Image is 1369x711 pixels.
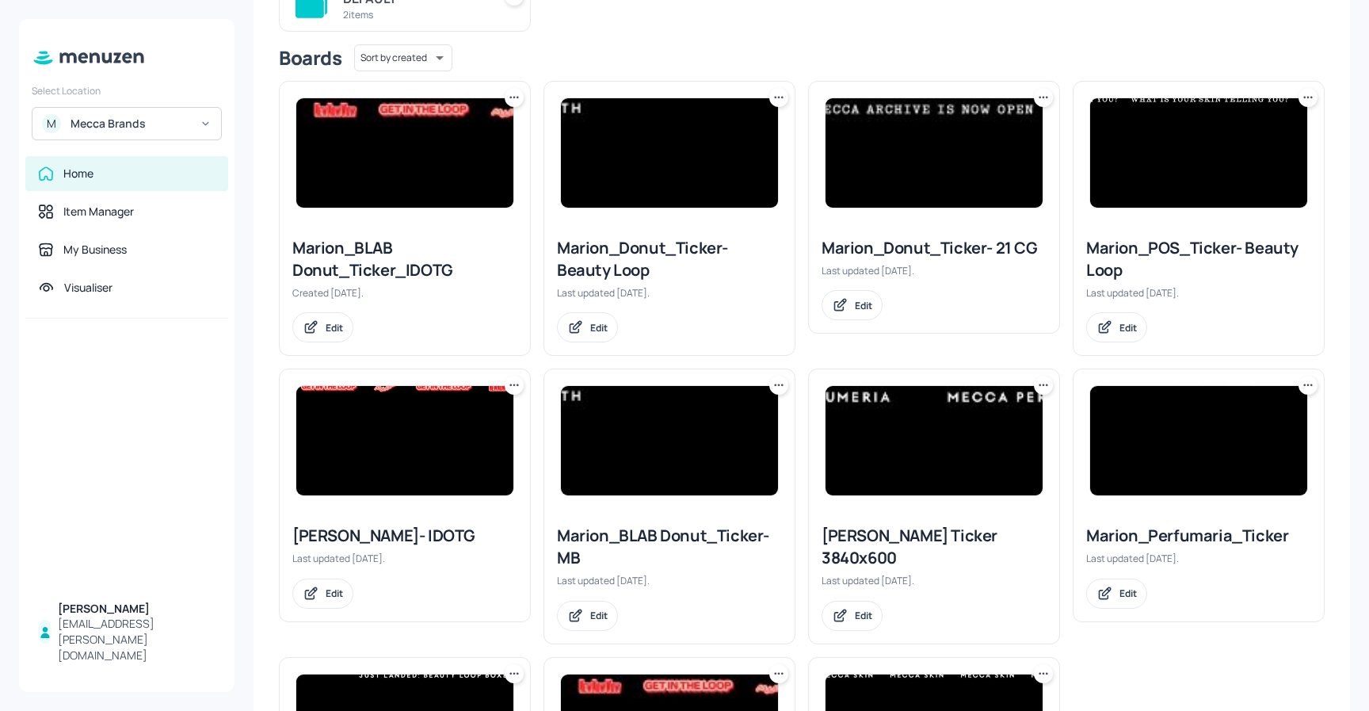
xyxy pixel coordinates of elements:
img: 2025-09-09-1757389780610f2j35gmdgou.jpeg [826,98,1043,208]
div: Edit [326,587,343,600]
img: 2025-07-01-17513505338869p72t99hc3.jpeg [296,98,513,208]
div: Item Manager [63,204,134,220]
div: Marion_BLAB Donut_Ticker- MB [557,525,782,569]
div: Marion_POS_Ticker- Beauty Loop [1086,237,1311,281]
img: 2024-10-20-1729388829652gjdamv0euor.jpeg [826,386,1043,495]
div: Edit [590,321,608,334]
div: Marion_BLAB Donut_Ticker_IDOTG [292,237,517,281]
div: Select Location [32,84,222,97]
div: [EMAIL_ADDRESS][PERSON_NAME][DOMAIN_NAME] [58,616,215,663]
img: 2025-06-16-175005774882050ujef4xi98.jpeg [1090,386,1307,495]
div: Marion_Donut_Ticker- Beauty Loop [557,237,782,281]
div: [PERSON_NAME] Ticker 3840x600 [822,525,1047,569]
div: Last updated [DATE]. [1086,286,1311,300]
div: 2 items [343,8,486,21]
img: 2025-05-30-1748590233746ser6lssoe58.jpeg [561,386,778,495]
div: Edit [590,609,608,622]
img: 2025-07-01-17513503228242jkcd1xpryd.jpeg [296,386,513,495]
div: Mecca Brands [71,116,190,132]
div: Last updated [DATE]. [292,552,517,565]
div: Marion_Perfumaria_Ticker [1086,525,1311,547]
div: Edit [855,299,872,312]
img: 2025-05-30-1748590233746ser6lssoe58.jpeg [561,98,778,208]
div: Last updated [DATE]. [822,574,1047,587]
div: Edit [326,321,343,334]
div: Last updated [DATE]. [557,286,782,300]
div: Sort by created [354,42,452,74]
img: 2025-08-05-17543702139667atilkyd6hw.jpeg [1090,98,1307,208]
div: Created [DATE]. [292,286,517,300]
div: Edit [855,609,872,622]
div: [PERSON_NAME]- IDOTG [292,525,517,547]
div: Visualiser [64,280,112,296]
div: Edit [1119,587,1137,600]
div: [PERSON_NAME] [58,601,215,617]
div: Edit [1119,321,1137,334]
div: Boards [279,45,341,71]
div: Last updated [DATE]. [822,264,1047,277]
div: My Business [63,242,127,258]
div: Home [63,166,93,182]
div: Last updated [DATE]. [1086,552,1311,565]
div: Last updated [DATE]. [557,574,782,587]
div: Marion_Donut_Ticker- 21 CG [822,237,1047,259]
div: M [42,114,61,133]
